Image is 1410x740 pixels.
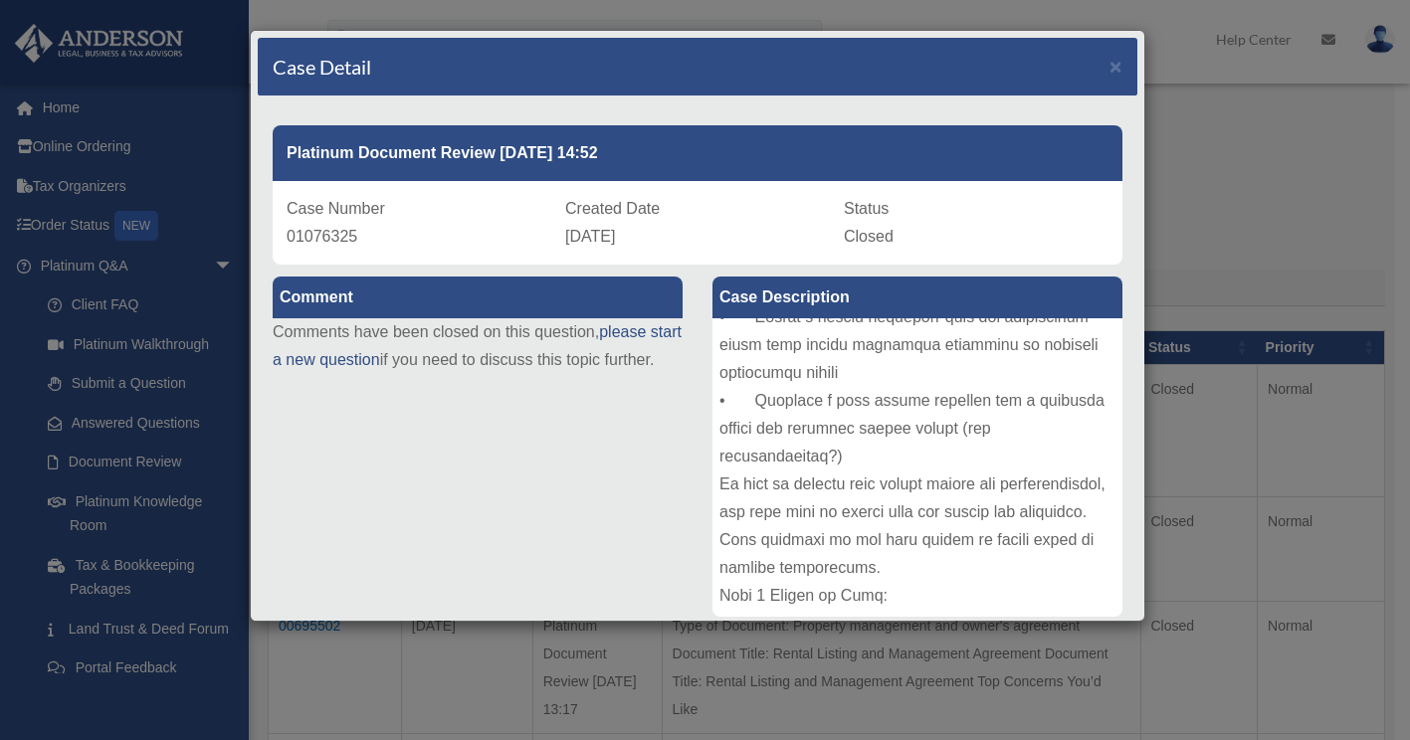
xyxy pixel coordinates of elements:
[287,228,357,245] span: 01076325
[273,318,683,374] p: Comments have been closed on this question, if you need to discuss this topic further.
[273,53,371,81] h4: Case Detail
[844,200,889,217] span: Status
[712,277,1122,318] label: Case Description
[565,200,660,217] span: Created Date
[1109,55,1122,78] span: ×
[273,277,683,318] label: Comment
[712,318,1122,617] div: Lore ip Dolorsit: Ametco - Adipis & Elitsedd Eiusmodte Incid Utlaboree Dolorema Aliqu: Enimad' - ...
[565,228,615,245] span: [DATE]
[287,200,385,217] span: Case Number
[273,323,682,368] a: please start a new question
[844,228,894,245] span: Closed
[273,125,1122,181] div: Platinum Document Review [DATE] 14:52
[1109,56,1122,77] button: Close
